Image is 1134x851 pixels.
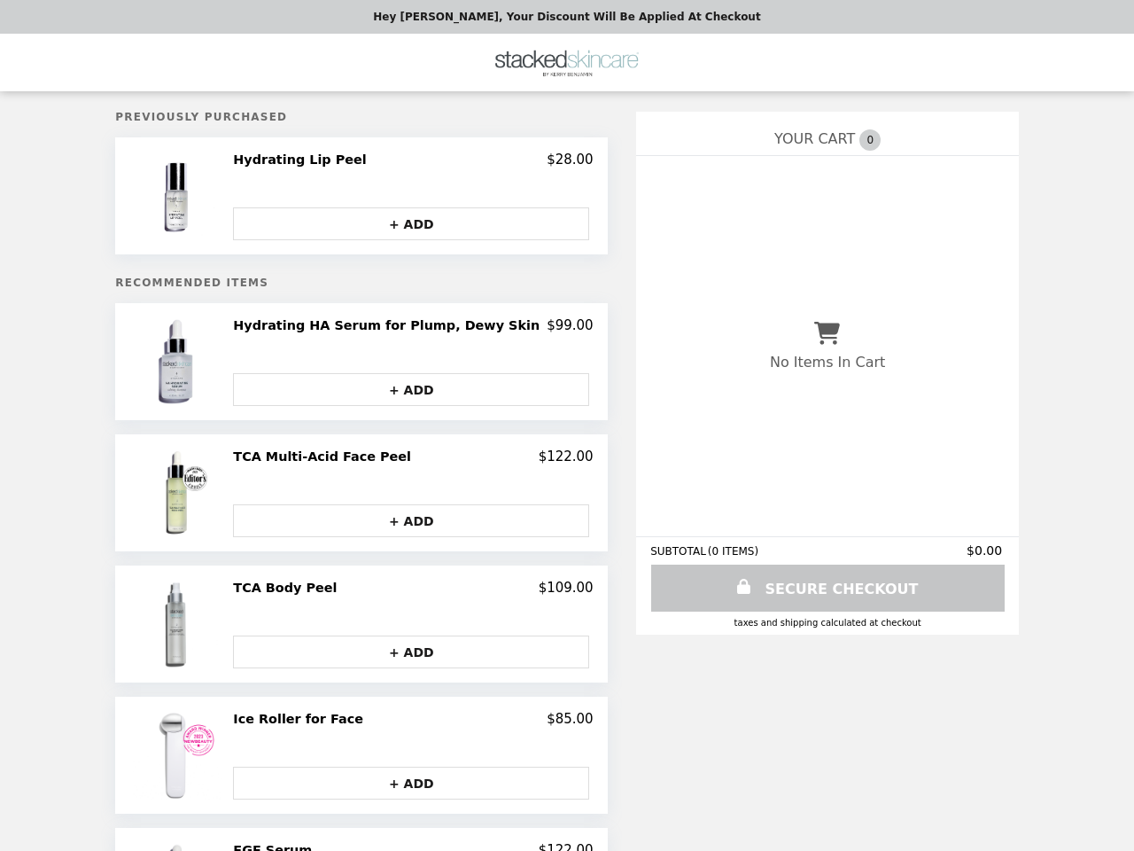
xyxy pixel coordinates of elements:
p: No Items In Cart [769,354,884,371]
p: $109.00 [539,580,594,596]
p: $99.00 [547,317,594,333]
span: YOUR CART [774,130,855,147]
img: Brand Logo [493,44,641,81]
img: Ice Roller for Face [133,711,226,800]
div: Taxes and Shipping calculated at checkout [650,618,1005,628]
button: + ADD [233,636,589,668]
button: + ADD [233,767,589,800]
span: ( 0 ITEMS ) [707,545,757,558]
img: TCA Body Peel [133,580,226,668]
button: + ADD [233,207,589,240]
p: $28.00 [547,152,594,168]
button: + ADD [233,504,589,537]
button: + ADD [233,373,589,406]
h2: Hydrating Lip Peel [233,152,373,168]
span: SUBTOTAL [650,545,708,558]
h2: TCA Body Peel [233,580,344,596]
h2: Ice Roller for Face [233,711,370,727]
p: $122.00 [539,449,594,465]
img: TCA Multi-Acid Face Peel [133,449,226,537]
h2: TCA Multi-Acid Face Peel [233,449,418,465]
h2: Hydrating HA Serum for Plump, Dewy Skin [233,317,547,333]
h5: Recommended Items [115,277,607,289]
h5: Previously Purchased [115,111,607,123]
img: Hydrating HA Serum for Plump, Dewy Skin [133,317,226,406]
img: Hydrating Lip Peel [133,152,226,240]
p: $85.00 [547,711,594,727]
span: $0.00 [967,543,1005,558]
span: 0 [859,129,881,151]
p: Hey [PERSON_NAME], your discount will be applied at checkout [373,11,760,23]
